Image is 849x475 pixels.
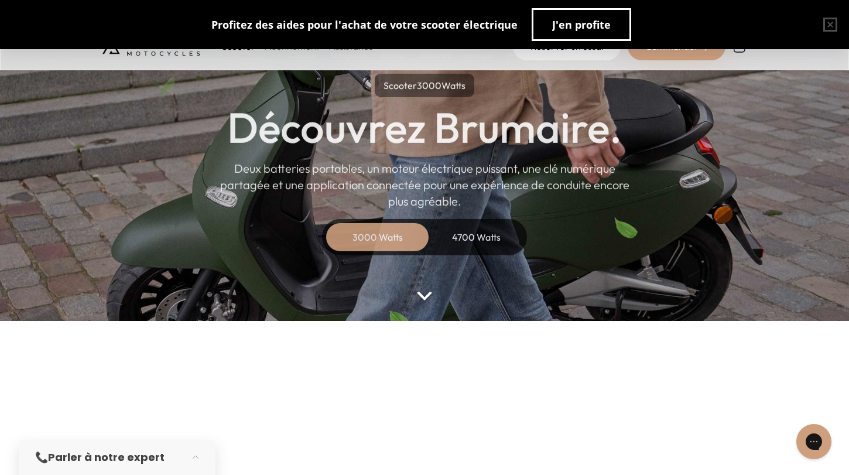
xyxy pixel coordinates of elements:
div: 4700 Watts [429,223,523,251]
p: Deux batteries portables, un moteur électrique puissant, une clé numérique partagée et une applic... [220,160,629,210]
h1: Découvrez Brumaire. [227,107,622,149]
img: arrow-bottom.png [417,292,432,300]
p: Scooter Watts [375,74,474,97]
div: 3000 Watts [331,223,424,251]
span: 3000 [417,80,441,91]
iframe: Gorgias live chat messenger [790,420,837,463]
